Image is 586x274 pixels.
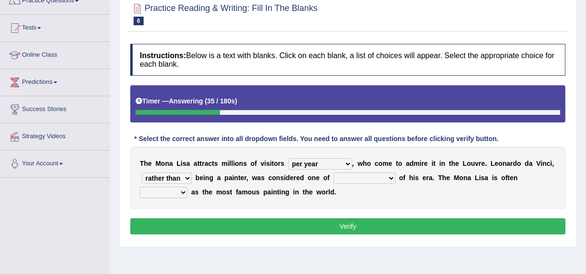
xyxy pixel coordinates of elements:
b: e [424,160,428,167]
b: h [144,160,148,167]
b: t [230,188,232,196]
b: o [222,188,226,196]
b: o [398,160,402,167]
b: M [156,160,161,167]
b: l [230,160,231,167]
b: t [449,160,451,167]
b: a [217,174,221,182]
b: m [221,160,227,167]
b: e [309,188,313,196]
b: i [413,174,415,182]
b: Answering [169,97,203,105]
a: Strategy Videos [0,123,109,147]
a: Success Stories [0,96,109,120]
b: , [552,160,554,167]
b: r [479,160,481,167]
b: L [491,160,495,167]
b: e [316,174,320,182]
b: i [492,174,494,182]
b: . [485,160,487,167]
b: e [422,174,426,182]
b: d [513,160,517,167]
span: 6 [134,17,144,25]
b: n [295,188,299,196]
b: r [293,174,296,182]
b: p [224,174,229,182]
b: v [261,160,264,167]
b: h [442,174,447,182]
b: n [276,174,281,182]
b: a [406,160,410,167]
b: v [475,160,479,167]
b: o [272,174,276,182]
b: i [541,160,543,167]
b: g [209,174,213,182]
b: s [195,188,199,196]
b: f [403,174,406,182]
b: o [251,160,255,167]
b: i [270,160,272,167]
b: d [525,160,529,167]
b: o [274,160,278,167]
b: i [550,160,552,167]
b: s [226,188,230,196]
b: m [216,188,222,196]
b: r [326,188,328,196]
b: s [261,174,265,182]
b: i [232,174,234,182]
div: * Select the correct answer into all dropdown fields. You need to answer all questions before cli... [130,134,502,144]
b: e [148,160,152,167]
b: i [293,188,295,196]
b: a [257,174,261,182]
b: i [279,188,281,196]
b: h [409,174,413,182]
b: s [280,174,284,182]
b: a [529,160,533,167]
b: u [252,188,256,196]
b: a [507,160,511,167]
b: e [290,174,293,182]
b: 35 / 180s [207,97,235,105]
b: n [239,160,243,167]
b: f [327,174,330,182]
b: s [494,174,498,182]
b: t [202,188,205,196]
b: o [308,174,312,182]
b: o [502,174,506,182]
b: o [235,160,239,167]
b: l [231,160,233,167]
b: s [281,160,284,167]
h2: Practice Reading & Writing: Fill In The Blanks [130,1,318,25]
b: f [255,160,257,167]
h5: Timer — [136,98,237,105]
b: a [191,188,195,196]
b: e [481,160,485,167]
b: c [546,160,550,167]
b: o [378,160,383,167]
b: d [330,188,335,196]
b: d [409,160,414,167]
b: c [208,160,212,167]
b: r [244,174,247,182]
b: , [352,160,354,167]
b: t [396,160,398,167]
b: e [209,188,212,196]
a: Tests [0,15,109,39]
b: ( [205,97,207,105]
b: o [460,174,464,182]
h4: Below is a text with blanks. Click on each blank, a list of choices will appear. Select the appro... [130,44,565,76]
b: g [285,188,290,196]
b: r [426,174,429,182]
b: m [414,160,419,167]
b: o [322,188,326,196]
b: f [505,174,508,182]
b: a [169,160,173,167]
b: a [429,174,433,182]
b: t [508,174,510,182]
b: M [454,174,460,182]
b: t [277,188,280,196]
b: h [363,160,367,167]
b: s [183,160,187,167]
b: o [467,160,471,167]
b: e [446,174,450,182]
